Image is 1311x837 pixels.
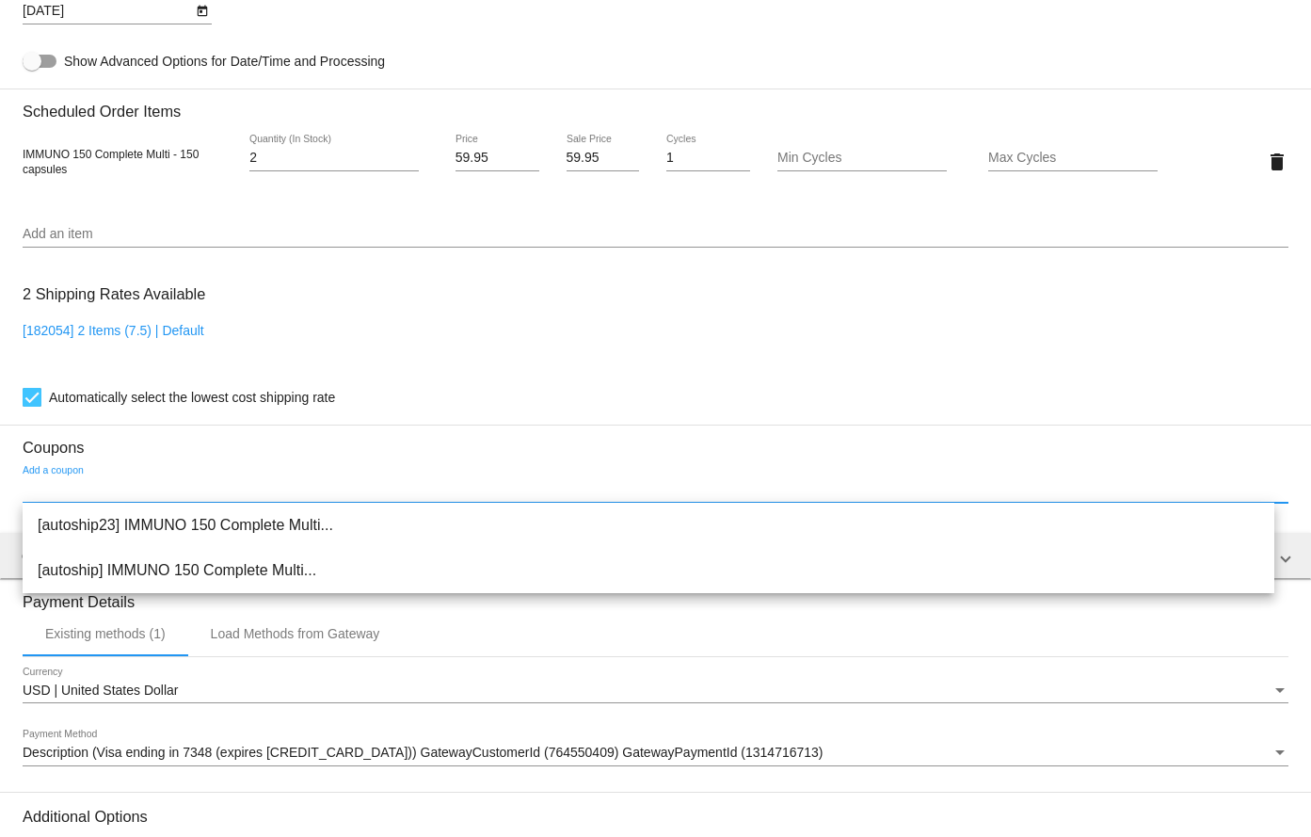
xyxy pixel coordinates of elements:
[23,274,205,314] h3: 2 Shipping Rates Available
[23,684,1288,699] mat-select: Currency
[23,482,1288,497] input: Add a coupon
[64,52,385,71] span: Show Advanced Options for Date/Time and Processing
[49,386,335,409] span: Automatically select the lowest cost shipping rate
[23,227,1288,242] input: Add an item
[249,151,419,166] input: Quantity (In Stock)
[45,626,166,641] div: Existing methods (1)
[23,579,1288,611] h3: Payment Details
[666,151,750,166] input: Cycles
[23,746,1288,761] mat-select: Payment Method
[38,548,1259,593] span: [autoship] IMMUNO 150 Complete Multi...
[38,503,1259,548] span: [autoship23] IMMUNO 150 Complete Multi...
[23,808,1288,826] h3: Additional Options
[23,683,178,698] span: USD | United States Dollar
[22,548,94,564] span: Order total
[23,148,199,176] span: IMMUNO 150 Complete Multi - 150 capsules
[988,151,1158,166] input: Max Cycles
[456,151,539,166] input: Price
[23,425,1288,457] h3: Coupons
[23,4,192,19] input: Next Occurrence Date
[1266,151,1288,173] mat-icon: delete
[211,626,380,641] div: Load Methods from Gateway
[23,89,1288,121] h3: Scheduled Order Items
[23,323,204,338] a: [182054] 2 Items (7.5) | Default
[567,151,640,166] input: Sale Price
[23,745,823,760] span: Description (Visa ending in 7348 (expires [CREDIT_CARD_DATA])) GatewayCustomerId (764550409) Gate...
[777,151,947,166] input: Min Cycles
